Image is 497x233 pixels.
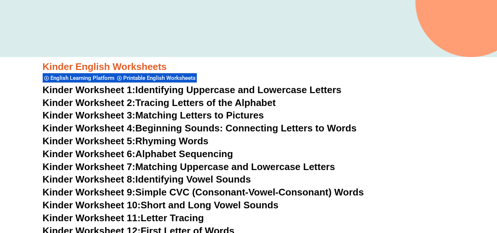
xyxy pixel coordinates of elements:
[43,84,135,95] span: Kinder Worksheet 1:
[43,212,204,223] a: Kinder Worksheet 11:Letter Tracing
[43,135,135,146] span: Kinder Worksheet 5:
[43,148,135,159] span: Kinder Worksheet 6:
[43,110,264,121] a: Kinder Worksheet 3:Matching Letters to Pictures
[43,187,364,198] a: Kinder Worksheet 9:Simple CVC (Consonant-Vowel-Consonant) Words
[43,161,135,172] span: Kinder Worksheet 7:
[43,73,116,83] div: English Learning Platform
[43,161,335,172] a: Kinder Worksheet 7:Matching Uppercase and Lowercase Letters
[43,123,135,134] span: Kinder Worksheet 4:
[43,148,233,159] a: Kinder Worksheet 6:Alphabet Sequencing
[43,97,276,108] a: Kinder Worksheet 2:Tracing Letters of the Alphabet
[43,174,251,185] a: Kinder Worksheet 8:Identifying Vowel Sounds
[43,200,141,211] span: Kinder Worksheet 10:
[43,174,135,185] span: Kinder Worksheet 8:
[50,75,117,81] span: English Learning Platform
[43,123,357,134] a: Kinder Worksheet 4:Beginning Sounds: Connecting Letters to Words
[43,97,135,108] span: Kinder Worksheet 2:
[43,135,209,146] a: Kinder Worksheet 5:Rhyming Words
[116,73,197,83] div: Printable English Worksheets
[374,150,497,233] iframe: Chat Widget
[43,187,135,198] span: Kinder Worksheet 9:
[43,110,135,121] span: Kinder Worksheet 3:
[43,200,279,211] a: Kinder Worksheet 10:Short and Long Vowel Sounds
[43,212,141,223] span: Kinder Worksheet 11:
[123,75,198,81] span: Printable English Worksheets
[43,61,455,73] h3: Kinder English Worksheets
[43,84,342,95] a: Kinder Worksheet 1:Identifying Uppercase and Lowercase Letters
